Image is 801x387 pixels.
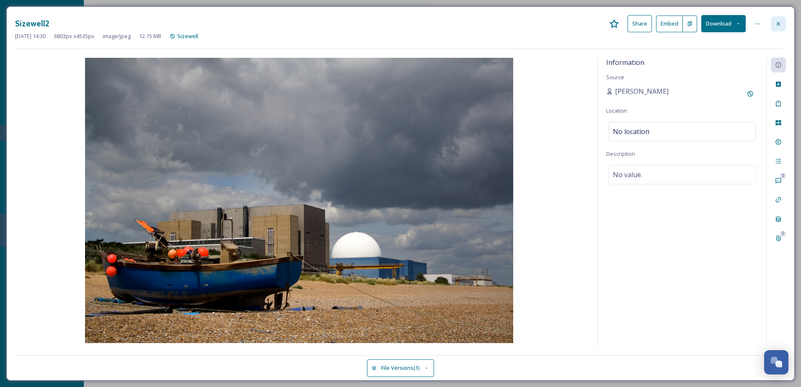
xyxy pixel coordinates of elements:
[606,58,644,67] span: Information
[54,32,94,40] span: 6803 px x 4535 px
[628,15,652,32] button: Share
[177,32,198,40] span: Sizewell
[615,86,669,96] span: [PERSON_NAME]
[780,173,786,179] div: 0
[15,58,589,347] img: Sizewell2
[367,359,434,377] button: File Versions(1)
[15,18,49,30] h3: Sizewell2
[606,150,635,157] span: Description
[103,32,131,40] span: image/jpeg
[139,32,161,40] span: 12.15 MB
[606,107,627,114] span: Location
[764,350,788,374] button: Open Chat
[701,15,746,32] button: Download
[613,126,649,137] span: No location
[606,73,624,81] span: Source
[656,15,683,32] button: Embed
[780,231,786,237] div: 0
[15,32,46,40] span: [DATE] 14:30
[613,170,642,180] span: No value.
